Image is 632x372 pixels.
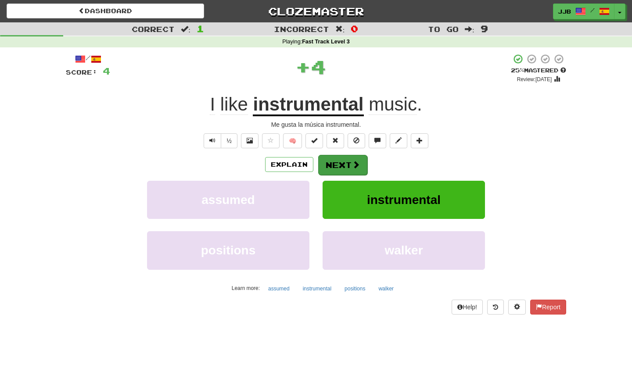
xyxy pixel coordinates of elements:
[132,25,175,33] span: Correct
[103,65,110,76] span: 4
[202,133,237,148] div: Text-to-speech controls
[201,193,255,207] span: assumed
[364,94,422,115] span: .
[265,157,313,172] button: Explain
[517,76,552,82] small: Review: [DATE]
[253,94,363,116] u: instrumental
[335,25,345,33] span: :
[220,94,248,115] span: like
[66,120,566,129] div: Me gusta la música instrumental.
[367,193,441,207] span: instrumental
[201,243,255,257] span: positions
[305,133,323,148] button: Set this sentence to 100% Mastered (alt+m)
[221,133,237,148] button: ½
[318,155,367,175] button: Next
[295,54,311,80] span: +
[452,300,483,315] button: Help!
[487,300,504,315] button: Round history (alt+y)
[210,94,215,115] span: I
[7,4,204,18] a: Dashboard
[311,56,326,78] span: 4
[262,133,280,148] button: Favorite sentence (alt+f)
[411,133,428,148] button: Add to collection (alt+a)
[348,133,365,148] button: Ignore sentence (alt+i)
[241,133,259,148] button: Show image (alt+x)
[232,285,260,291] small: Learn more:
[428,25,459,33] span: To go
[553,4,614,19] a: JJB /
[465,25,474,33] span: :
[217,4,415,19] a: Clozemaster
[197,23,204,34] span: 1
[384,243,423,257] span: walker
[530,300,566,315] button: Report
[558,7,571,15] span: JJB
[283,133,302,148] button: 🧠
[327,133,344,148] button: Reset to 0% Mastered (alt+r)
[369,94,417,115] span: music
[323,231,485,269] button: walker
[147,231,309,269] button: positions
[181,25,190,33] span: :
[66,68,97,76] span: Score:
[590,7,595,13] span: /
[340,282,370,295] button: positions
[390,133,407,148] button: Edit sentence (alt+d)
[298,282,336,295] button: instrumental
[147,181,309,219] button: assumed
[351,23,358,34] span: 0
[274,25,329,33] span: Incorrect
[481,23,488,34] span: 9
[66,54,110,64] div: /
[204,133,221,148] button: Play sentence audio (ctl+space)
[369,133,386,148] button: Discuss sentence (alt+u)
[511,67,566,75] div: Mastered
[302,39,350,45] strong: Fast Track Level 3
[511,67,524,74] span: 25 %
[263,282,294,295] button: assumed
[373,282,399,295] button: walker
[323,181,485,219] button: instrumental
